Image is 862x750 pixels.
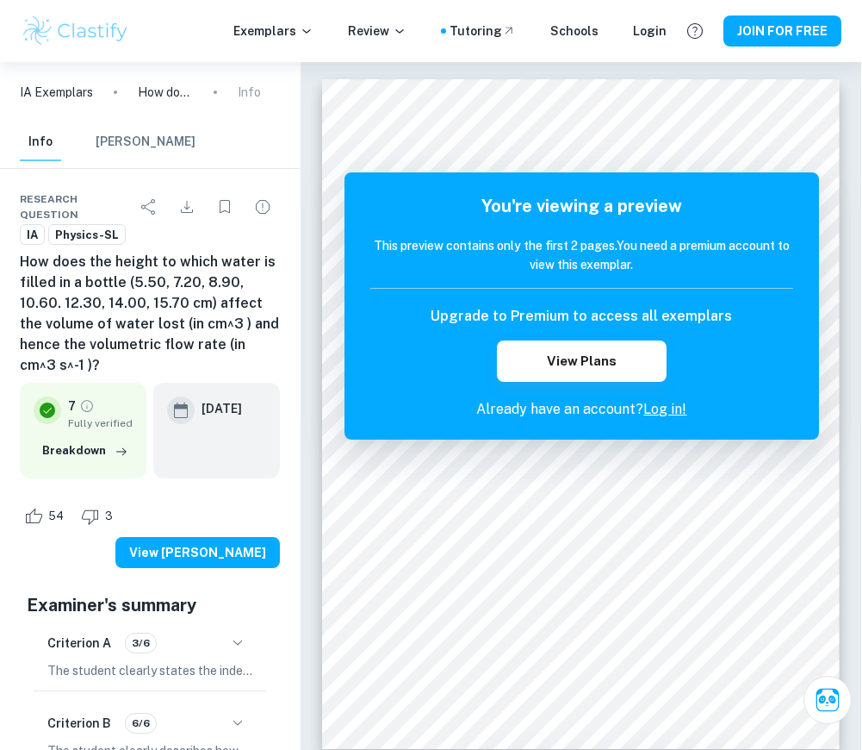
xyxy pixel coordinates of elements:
[132,190,166,224] div: Share
[47,661,252,680] p: The student clearly states the independent and dependent variables in the research question, alon...
[208,190,242,224] div: Bookmark
[68,416,133,431] span: Fully verified
[126,716,156,731] span: 6/6
[38,438,133,464] button: Breakdown
[170,190,204,224] div: Download
[370,193,793,219] h5: You're viewing a preview
[48,224,126,246] a: Physics-SL
[49,227,125,244] span: Physics-SL
[21,227,44,244] span: IA
[20,123,61,161] button: Info
[21,14,130,48] img: Clastify logo
[643,401,686,417] a: Log in!
[348,22,406,41] p: Review
[497,341,666,382] button: View Plans
[723,16,841,47] button: JOIN FOR FREE
[202,399,242,418] h6: [DATE]
[79,398,95,414] a: Grade fully verified
[245,190,280,224] div: Report issue
[370,236,793,274] h6: This preview contains only the first 2 pages. You need a premium account to view this exemplar.
[138,83,193,102] p: How does the height to which water is filled in a bottle (5.50, 7.20, 8.90, 10.60. 12.30, 14.00, ...
[47,714,111,733] h6: Criterion B
[27,592,273,618] h5: Examiner's summary
[633,22,667,41] a: Login
[20,83,93,102] a: IA Exemplars
[20,224,45,246] a: IA
[680,16,710,46] button: Help and Feedback
[431,306,732,327] h6: Upgrade to Premium to access all exemplars
[47,634,111,653] h6: Criterion A
[550,22,598,41] a: Schools
[20,252,280,376] h6: How does the height to which water is filled in a bottle (5.50, 7.20, 8.90, 10.60. 12.30, 14.00, ...
[20,191,132,222] span: Research question
[39,508,73,525] span: 54
[370,399,793,420] p: Already have an account?
[77,503,122,530] div: Dislike
[68,397,76,416] p: 7
[115,537,280,568] button: View [PERSON_NAME]
[126,635,156,651] span: 3/6
[238,83,261,102] p: Info
[233,22,313,41] p: Exemplars
[96,508,122,525] span: 3
[803,676,852,724] button: Ask Clai
[96,123,195,161] button: [PERSON_NAME]
[450,22,516,41] a: Tutoring
[20,503,73,530] div: Like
